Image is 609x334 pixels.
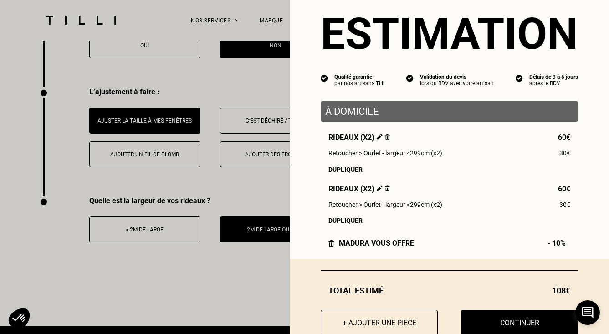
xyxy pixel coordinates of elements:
p: À domicile [325,106,573,117]
div: Dupliquer [328,166,570,173]
div: Qualité garantie [334,74,384,80]
img: icon list info [516,74,523,82]
span: Rideaux (x2) [328,185,390,193]
span: - 10% [548,239,570,247]
span: Retoucher > Ourlet - largeur <299cm (x2) [328,149,442,157]
span: Rideaux (x2) [328,133,390,142]
div: Total estimé [321,286,578,295]
span: 108€ [552,286,570,295]
img: Éditer [377,134,383,140]
img: Supprimer [385,134,390,140]
span: 60€ [558,133,570,142]
div: Délais de 3 à 5 jours [529,74,578,80]
div: Validation du devis [420,74,494,80]
img: icon list info [321,74,328,82]
div: Dupliquer [328,217,570,224]
div: après le RDV [529,80,578,87]
img: Supprimer [385,185,390,191]
img: icon list info [406,74,414,82]
img: Éditer [377,185,383,191]
div: Madura vous offre [328,239,414,247]
span: 30€ [559,201,570,208]
section: Estimation [321,8,578,59]
div: par nos artisans Tilli [334,80,384,87]
span: 60€ [558,185,570,193]
span: Retoucher > Ourlet - largeur <299cm (x2) [328,201,442,208]
span: 30€ [559,149,570,157]
div: lors du RDV avec votre artisan [420,80,494,87]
